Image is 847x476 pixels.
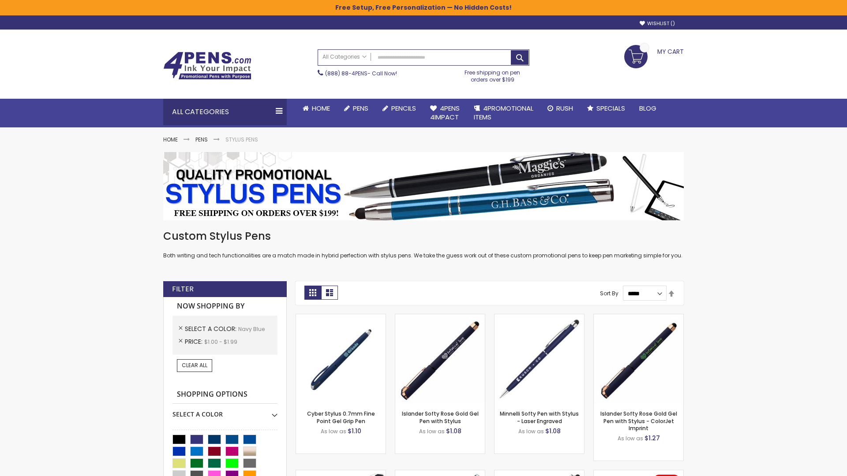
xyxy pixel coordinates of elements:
div: All Categories [163,99,287,125]
span: $1.27 [645,434,660,443]
a: Home [296,99,337,118]
a: All Categories [318,50,371,64]
a: Pens [195,136,208,143]
span: Home [312,104,330,113]
a: Cyber Stylus 0.7mm Fine Point Gel Grip Pen [307,410,375,424]
span: Blog [639,104,656,113]
a: Pens [337,99,375,118]
img: Islander Softy Rose Gold Gel Pen with Stylus - ColorJet Imprint-Navy Blue [594,314,683,404]
span: Rush [556,104,573,113]
div: Both writing and tech functionalities are a match made in hybrid perfection with stylus pens. We ... [163,229,684,260]
a: (888) 88-4PENS [325,70,367,77]
span: - Call Now! [325,70,397,77]
span: $1.08 [446,427,461,435]
div: Select A Color [172,404,277,419]
a: Minnelli Softy Pen with Stylus - Laser Engraved-Navy Blue [495,314,584,321]
a: Clear All [177,359,212,372]
span: Pencils [391,104,416,113]
span: Price [185,337,204,346]
span: Pens [353,104,368,113]
span: $1.00 - $1.99 [204,338,237,346]
a: Cyber Stylus 0.7mm Fine Point Gel Grip Pen-Navy Blue [296,314,386,321]
a: Islander Softy Rose Gold Gel Pen with Stylus [402,410,479,424]
img: 4Pens Custom Pens and Promotional Products [163,52,251,80]
strong: Filter [172,284,194,294]
img: Islander Softy Rose Gold Gel Pen with Stylus-Navy Blue [395,314,485,404]
span: Specials [596,104,625,113]
img: Cyber Stylus 0.7mm Fine Point Gel Grip Pen-Navy Blue [296,314,386,404]
span: 4PROMOTIONAL ITEMS [474,104,533,122]
a: 4Pens4impact [423,99,467,127]
span: All Categories [322,53,367,60]
span: Select A Color [185,324,238,333]
h1: Custom Stylus Pens [163,229,684,243]
span: As low as [321,428,346,435]
img: Stylus Pens [163,152,684,220]
strong: Stylus Pens [225,136,258,143]
strong: Now Shopping by [172,297,277,316]
a: Home [163,136,178,143]
img: Minnelli Softy Pen with Stylus - Laser Engraved-Navy Blue [495,314,584,404]
a: Rush [540,99,580,118]
strong: Shopping Options [172,385,277,404]
span: As low as [618,435,643,442]
a: Specials [580,99,632,118]
a: Islander Softy Rose Gold Gel Pen with Stylus-Navy Blue [395,314,485,321]
strong: Grid [304,286,321,300]
span: $1.10 [348,427,361,435]
span: As low as [518,428,544,435]
a: Blog [632,99,663,118]
a: Pencils [375,99,423,118]
label: Sort By [600,290,618,297]
span: $1.08 [545,427,561,435]
a: Islander Softy Rose Gold Gel Pen with Stylus - ColorJet Imprint [600,410,677,431]
span: Clear All [182,361,207,369]
span: Navy Blue [238,325,265,333]
a: Minnelli Softy Pen with Stylus - Laser Engraved [500,410,579,424]
span: 4Pens 4impact [430,104,460,122]
a: Islander Softy Rose Gold Gel Pen with Stylus - ColorJet Imprint-Navy Blue [594,314,683,321]
a: Wishlist [640,20,675,27]
div: Free shipping on pen orders over $199 [456,66,530,83]
span: As low as [419,428,445,435]
a: 4PROMOTIONALITEMS [467,99,540,127]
